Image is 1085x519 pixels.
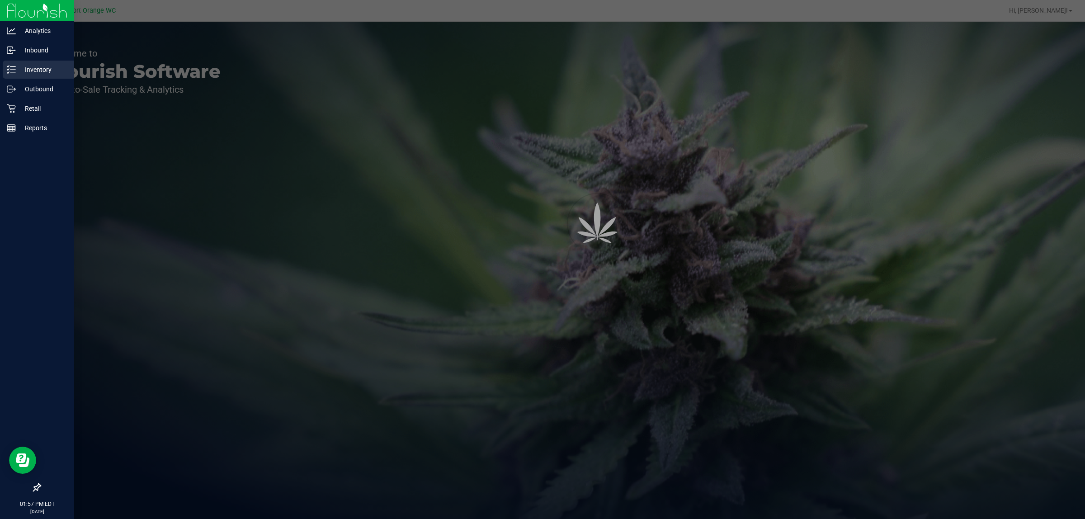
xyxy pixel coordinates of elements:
[16,64,70,75] p: Inventory
[7,46,16,55] inline-svg: Inbound
[16,25,70,36] p: Analytics
[16,45,70,56] p: Inbound
[16,84,70,94] p: Outbound
[7,104,16,113] inline-svg: Retail
[9,447,36,474] iframe: Resource center
[7,85,16,94] inline-svg: Outbound
[16,123,70,133] p: Reports
[7,65,16,74] inline-svg: Inventory
[16,103,70,114] p: Retail
[7,26,16,35] inline-svg: Analytics
[4,508,70,515] p: [DATE]
[7,123,16,132] inline-svg: Reports
[4,500,70,508] p: 01:57 PM EDT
